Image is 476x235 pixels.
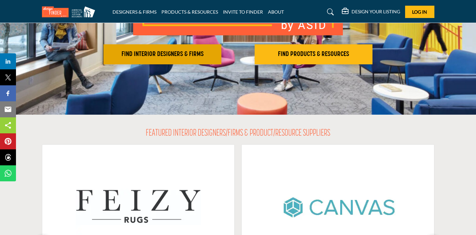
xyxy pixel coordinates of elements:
span: Log In [412,9,427,15]
h2: FEATURED INTERIOR DESIGNERS/FIRMS & PRODUCT/RESOURCE SUPPLIERS [146,128,330,139]
button: FIND PRODUCTS & RESOURCES [255,44,372,64]
a: Search [321,7,338,17]
h2: FIND PRODUCTS & RESOURCES [257,50,370,58]
button: FIND INTERIOR DESIGNERS & FIRMS [104,44,221,64]
a: DESIGNERS & FIRMS [113,9,156,15]
div: DESIGN YOUR LISTING [342,8,400,16]
a: ABOUT [268,9,284,15]
button: Log In [405,6,434,18]
a: INVITE TO FINDER [223,9,263,15]
img: Site Logo [42,6,99,17]
h2: FIND INTERIOR DESIGNERS & FIRMS [106,50,219,58]
h5: DESIGN YOUR LISTING [352,9,400,15]
a: PRODUCTS & RESOURCES [161,9,218,15]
